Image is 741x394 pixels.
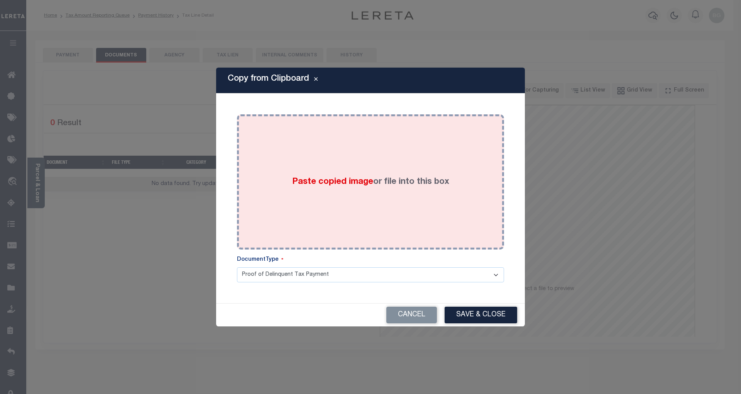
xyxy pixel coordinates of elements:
h5: Copy from Clipboard [228,74,309,84]
label: or file into this box [292,176,449,189]
span: Paste copied image [292,178,373,186]
button: Cancel [386,307,437,323]
label: DocumentType [237,256,283,264]
button: Close [309,76,323,85]
button: Save & Close [445,307,517,323]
